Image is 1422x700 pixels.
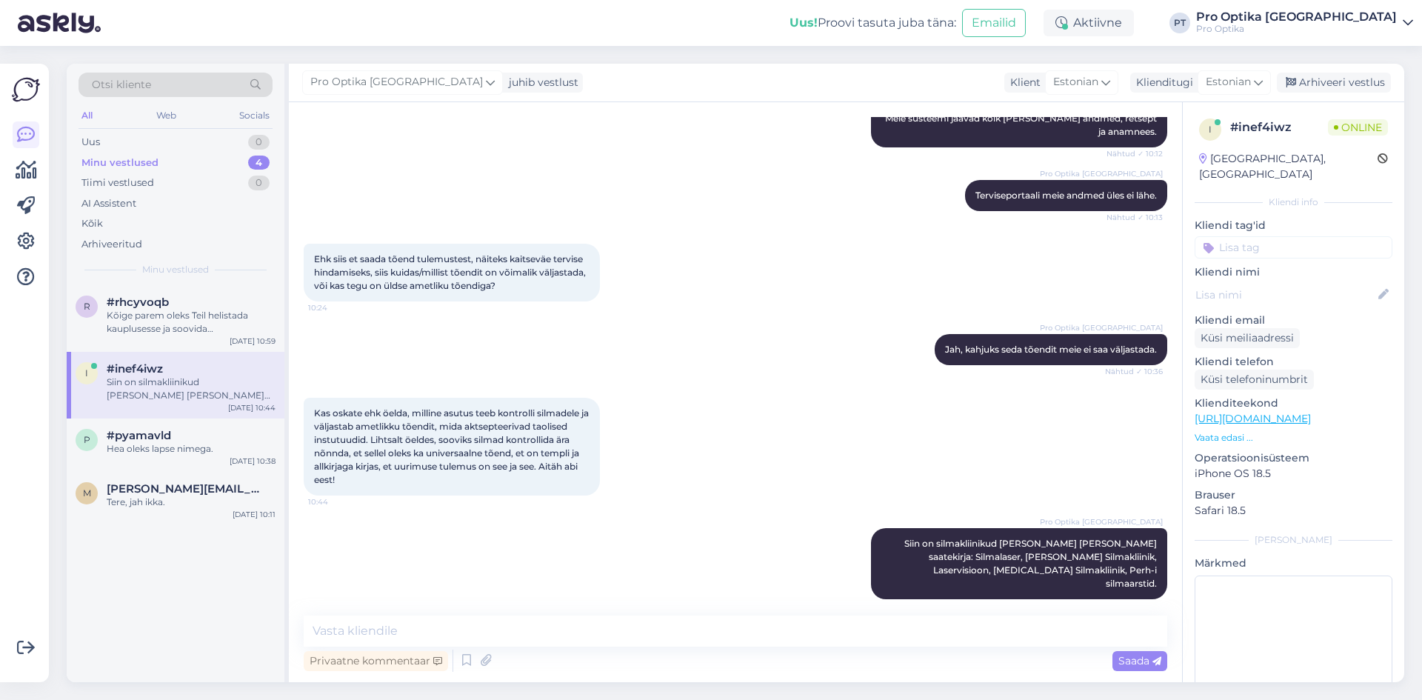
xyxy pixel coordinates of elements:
div: [DATE] 10:59 [230,336,276,347]
span: Kas oskate ehk öelda, milline asutus teeb kontrolli silmadele ja väljastab ametlikku tõendit, mid... [314,407,591,485]
span: Nähtud ✓ 10:13 [1106,212,1163,223]
span: #inef4iwz [107,362,163,376]
span: Estonian [1206,74,1251,90]
p: Kliendi tag'id [1195,218,1392,233]
p: Märkmed [1195,556,1392,571]
div: Klient [1004,75,1041,90]
span: r [84,301,90,312]
p: Brauser [1195,487,1392,503]
button: Emailid [962,9,1026,37]
div: 4 [248,156,270,170]
p: Kliendi email [1195,313,1392,328]
span: m [83,487,91,499]
div: Proovi tasuta juba täna: [790,14,956,32]
div: Küsi meiliaadressi [1195,328,1300,348]
div: Siin on silmakliinikud [PERSON_NAME] [PERSON_NAME] saatekirja: Silmalaser, [PERSON_NAME] Silmakli... [107,376,276,402]
div: Socials [236,106,273,125]
div: Kõik [81,216,103,231]
span: Pro Optika [GEOGRAPHIC_DATA] [1040,322,1163,333]
span: 10:24 [308,302,364,313]
span: Online [1328,119,1388,136]
div: All [79,106,96,125]
div: Kliendi info [1195,196,1392,209]
div: Arhiveeri vestlus [1277,73,1391,93]
div: Klienditugi [1130,75,1193,90]
div: [DATE] 10:38 [230,456,276,467]
div: PT [1169,13,1190,33]
span: Jah, kahjuks seda tõendit meie ei saa väljastada. [945,344,1157,355]
div: [GEOGRAPHIC_DATA], [GEOGRAPHIC_DATA] [1199,151,1378,182]
div: Aktiivne [1044,10,1134,36]
p: Operatsioonisüsteem [1195,450,1392,466]
span: Siin on silmakliinikud [PERSON_NAME] [PERSON_NAME] saatekirja: Silmalaser, [PERSON_NAME] Silmakli... [904,538,1159,589]
div: Tiimi vestlused [81,176,154,190]
span: #pyamavld [107,429,171,442]
span: marek.varov@mail.ee [107,482,261,496]
p: Vaata edasi ... [1195,431,1392,444]
span: Minu vestlused [142,263,209,276]
span: Pro Optika [GEOGRAPHIC_DATA] [1040,516,1163,527]
div: [PERSON_NAME] [1195,533,1392,547]
p: Kliendi telefon [1195,354,1392,370]
div: Pro Optika [GEOGRAPHIC_DATA] [1196,11,1397,23]
a: [URL][DOMAIN_NAME] [1195,412,1311,425]
span: p [84,434,90,445]
div: [DATE] 10:44 [228,402,276,413]
div: 0 [248,176,270,190]
span: Nähtud ✓ 10:12 [1106,148,1163,159]
div: Uus [81,135,100,150]
span: 10:44 [308,496,364,507]
div: Tere, jah ikka. [107,496,276,509]
div: Küsi telefoninumbrit [1195,370,1314,390]
b: Uus! [790,16,818,30]
span: Saada [1118,654,1161,667]
div: Hea oleks lapse nimega. [107,442,276,456]
span: Estonian [1053,74,1098,90]
span: i [85,367,88,379]
span: i [1209,124,1212,135]
input: Lisa tag [1195,236,1392,259]
div: # inef4iwz [1230,119,1328,136]
span: 11:01 [1107,600,1163,611]
p: Klienditeekond [1195,396,1392,411]
div: Arhiveeritud [81,237,142,252]
p: Kliendi nimi [1195,264,1392,280]
img: Askly Logo [12,76,40,104]
input: Lisa nimi [1195,287,1375,303]
span: Pro Optika [GEOGRAPHIC_DATA] [310,74,483,90]
span: Terviseportaali meie andmed üles ei lähe. [975,190,1157,201]
div: Kõige parem oleks Teil helistada kauplusesse ja soovida nägemiskontrolli tema juurde. [107,309,276,336]
div: Privaatne kommentaar [304,651,448,671]
div: Minu vestlused [81,156,158,170]
div: AI Assistent [81,196,136,211]
div: juhib vestlust [503,75,578,90]
span: Pro Optika [GEOGRAPHIC_DATA] [1040,168,1163,179]
div: [DATE] 10:11 [233,509,276,520]
span: Nähtud ✓ 10:36 [1105,366,1163,377]
p: iPhone OS 18.5 [1195,466,1392,481]
div: 0 [248,135,270,150]
a: Pro Optika [GEOGRAPHIC_DATA]Pro Optika [1196,11,1413,35]
div: Pro Optika [1196,23,1397,35]
span: #rhcyvoqb [107,296,169,309]
p: Safari 18.5 [1195,503,1392,519]
span: Otsi kliente [92,77,151,93]
span: Ehk siis et saada tõend tulemustest, näiteks kaitseväe tervise hindamiseks, siis kuidas/millist t... [314,253,588,291]
div: Web [153,106,179,125]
